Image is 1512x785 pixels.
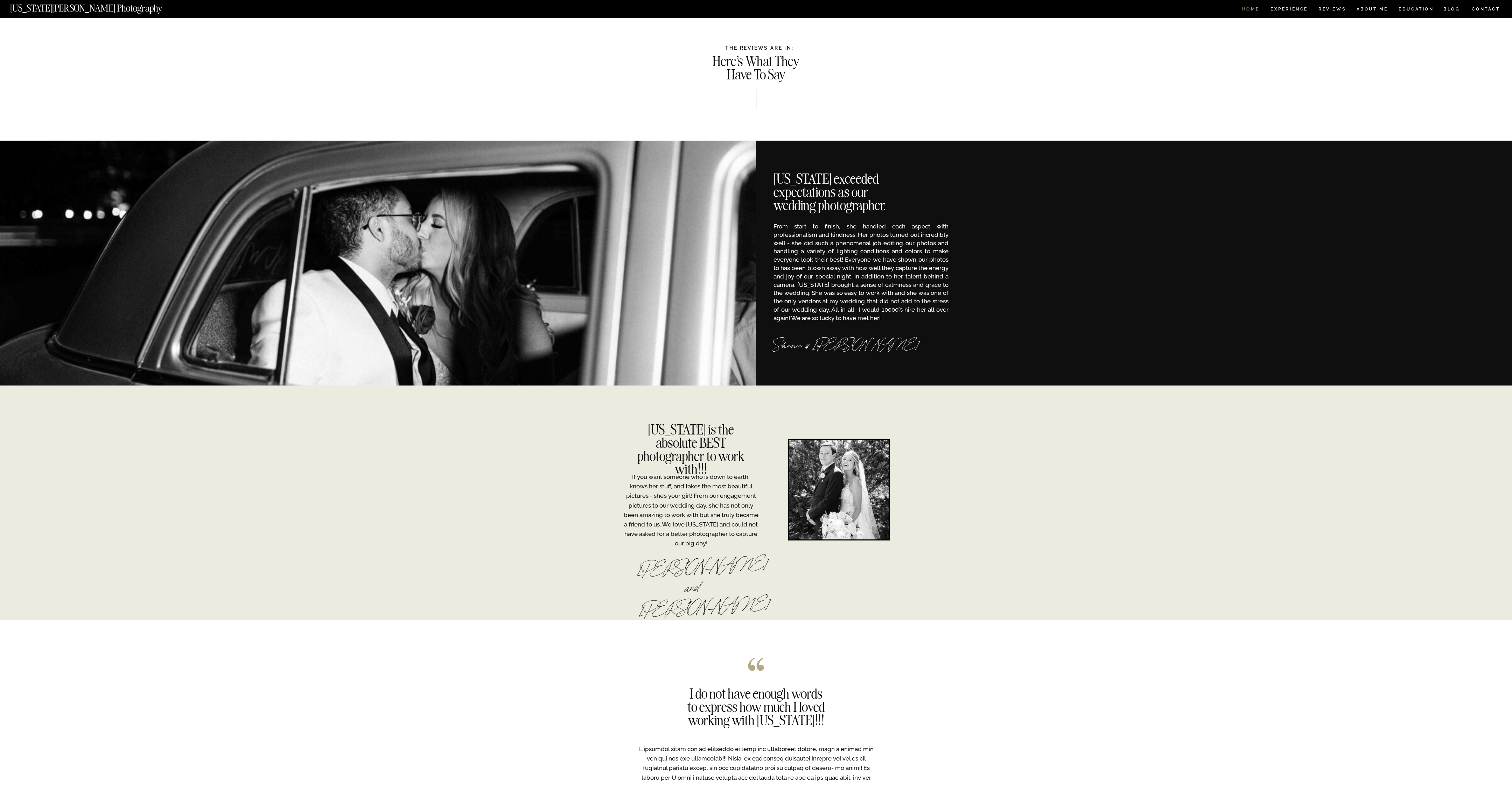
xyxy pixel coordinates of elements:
a: BLOG [1443,7,1460,13]
p: If you want someone who is down to earth, knows her stuff, and takes the most beautiful pictures ... [623,472,759,545]
a: REVIEWS [1318,7,1345,13]
a: CONTACT [1471,5,1500,13]
a: HOME [1241,7,1261,13]
h1: Here's What They Have To Say [710,55,802,80]
a: [US_STATE][PERSON_NAME] Photography [10,3,186,9]
h3: Shania & [PERSON_NAME] [773,340,948,355]
h1: THE REVIEWS ARE IN: [553,45,966,51]
div: [PERSON_NAME] and [PERSON_NAME] [637,558,744,583]
h2: I do not have enough words to express how much I loved working with [US_STATE]!!! [685,687,827,727]
a: EDUCATION [1398,7,1435,13]
p: From start to finish, she handled each aspect with professionalism and kindness. Her photos turne... [773,222,948,321]
a: ABOUT ME [1356,7,1388,13]
a: Experience [1270,7,1307,13]
h2: [US_STATE] exceeded expectations as our wedding photographer. [773,172,905,207]
h2: [US_STATE] is the absolute BEST photographer to work with!!! [633,423,748,462]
